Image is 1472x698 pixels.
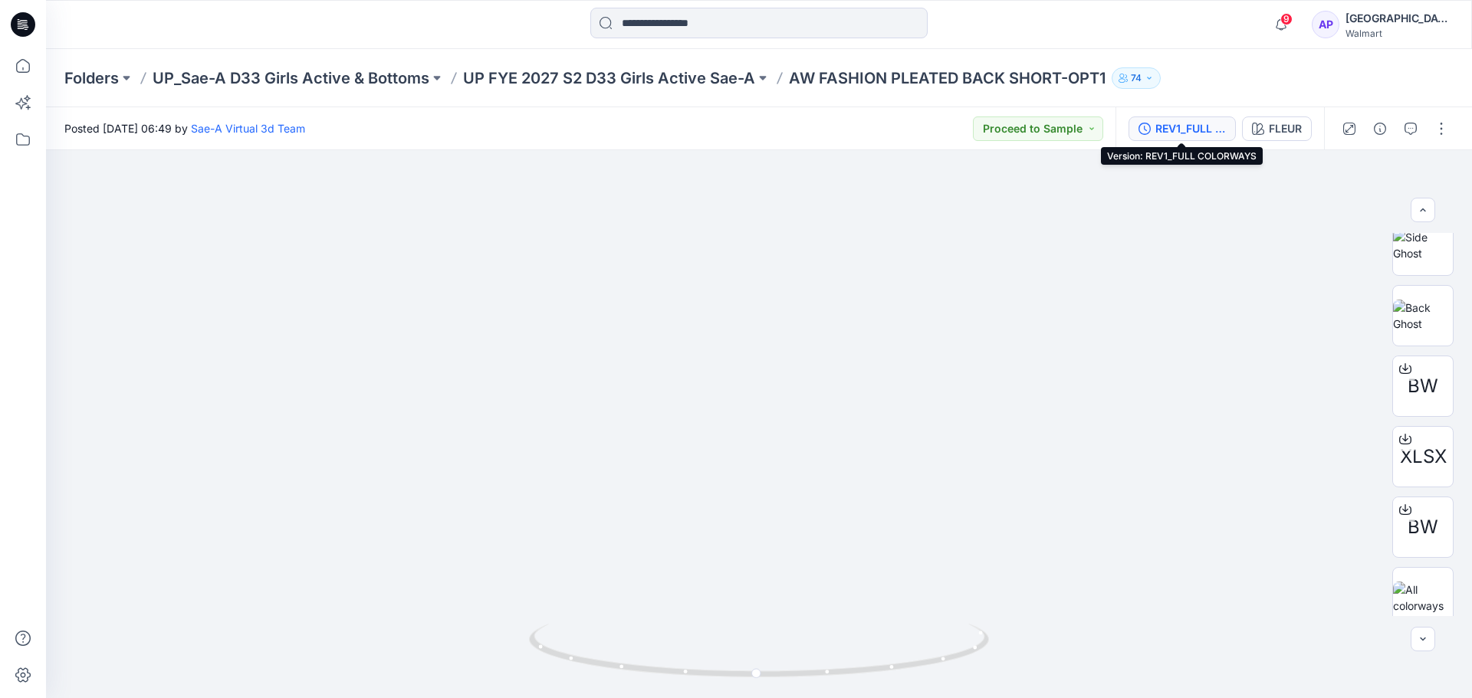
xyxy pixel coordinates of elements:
[1345,28,1453,39] div: Walmart
[1269,120,1302,137] div: FLEUR
[1400,443,1447,470] span: XLSX
[64,120,305,136] span: Posted [DATE] 06:49 by
[1408,513,1438,541] span: BW
[1312,11,1339,38] div: AP
[1129,116,1236,141] button: REV1_FULL COLORWAYS
[1242,116,1312,141] button: FLEUR
[1393,582,1453,614] img: All colorways
[1131,70,1142,87] p: 74
[153,67,429,89] a: UP_Sae-A D33 Girls Active & Bottoms
[64,67,119,89] a: Folders
[1280,13,1293,25] span: 9
[1155,120,1226,137] div: REV1_FULL COLORWAYS
[191,122,305,135] a: Sae-A Virtual 3d Team
[789,67,1106,89] p: AW FASHION PLEATED BACK SHORT-OPT1
[1112,67,1161,89] button: 74
[463,67,755,89] a: UP FYE 2027 S2 D33 Girls Active Sae-A
[1368,116,1392,141] button: Details
[1393,300,1453,332] img: Back Ghost
[1393,229,1453,261] img: Side Ghost
[1345,9,1453,28] div: [GEOGRAPHIC_DATA]
[1408,372,1438,400] span: BW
